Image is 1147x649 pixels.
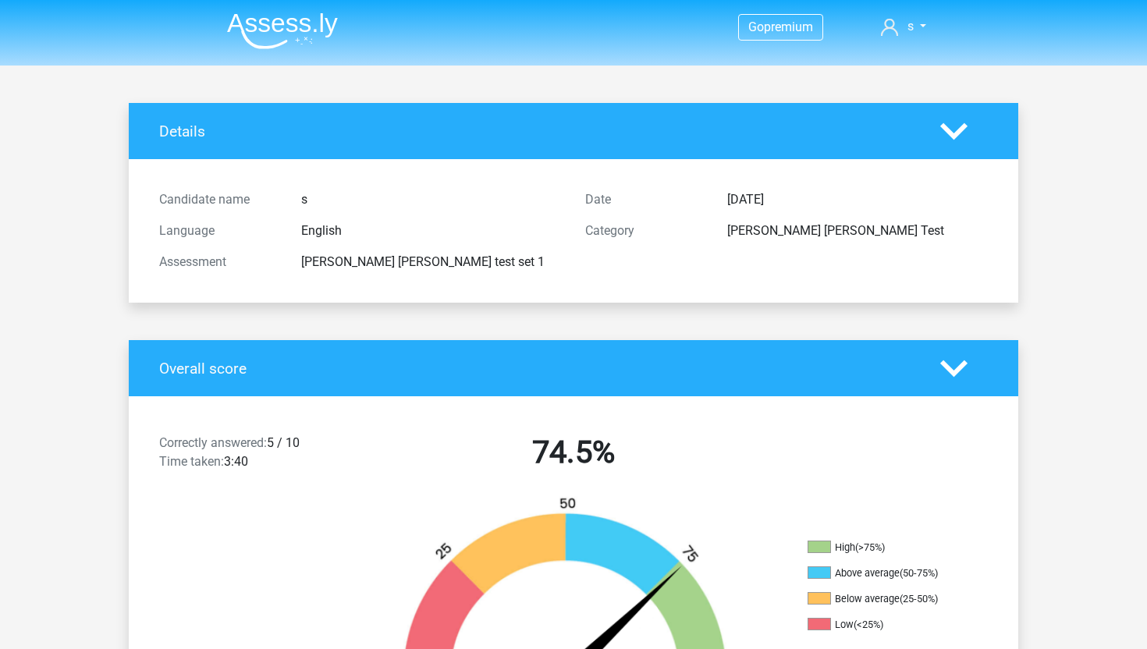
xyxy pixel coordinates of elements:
[808,592,964,606] li: Below average
[808,618,964,632] li: Low
[808,566,964,580] li: Above average
[764,20,813,34] span: premium
[716,222,1000,240] div: [PERSON_NAME] [PERSON_NAME] Test
[372,434,775,471] h2: 74.5%
[900,593,938,605] div: (25-50%)
[900,567,938,579] div: (50-75%)
[159,360,917,378] h4: Overall score
[573,190,716,209] div: Date
[716,190,1000,209] div: [DATE]
[147,222,289,240] div: Language
[289,190,573,209] div: s
[159,122,917,140] h4: Details
[739,16,822,37] a: Gopremium
[808,541,964,555] li: High
[227,12,338,49] img: Assessly
[147,434,360,477] div: 5 / 10 3:40
[573,222,716,240] div: Category
[159,454,224,469] span: Time taken:
[907,19,914,34] span: s
[875,17,932,36] a: s
[147,253,289,271] div: Assessment
[748,20,764,34] span: Go
[159,435,267,450] span: Correctly answered:
[854,619,883,630] div: (<25%)
[147,190,289,209] div: Candidate name
[289,253,573,271] div: [PERSON_NAME] [PERSON_NAME] test set 1
[289,222,573,240] div: English
[855,541,885,553] div: (>75%)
